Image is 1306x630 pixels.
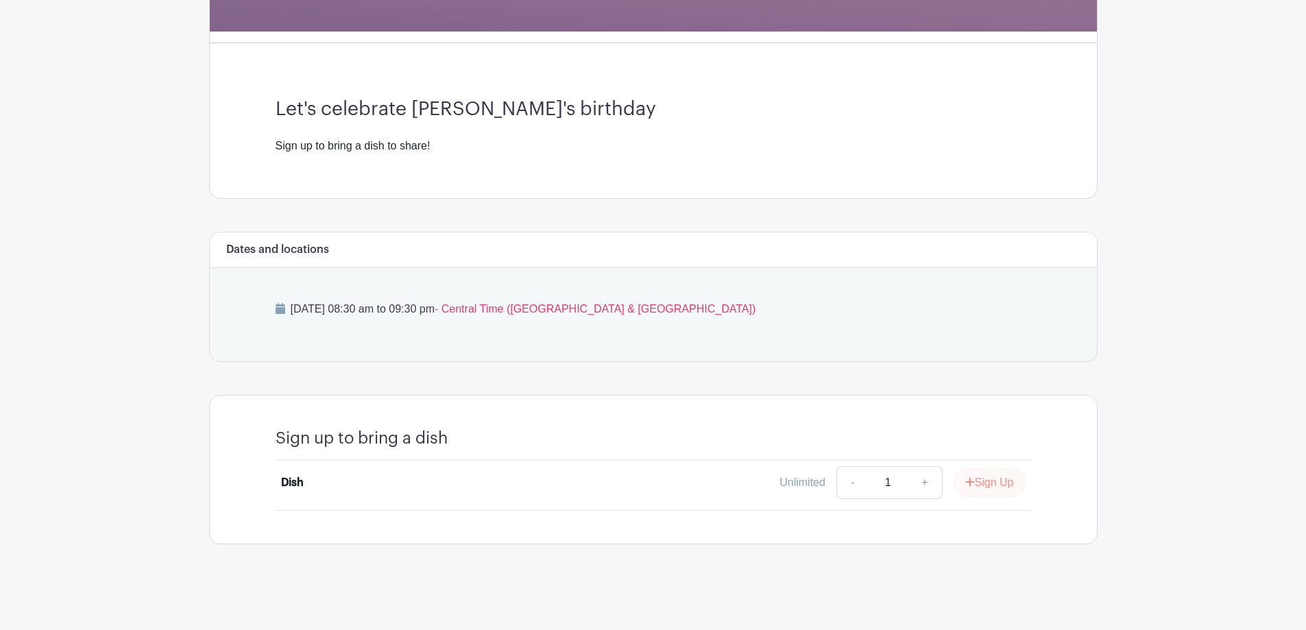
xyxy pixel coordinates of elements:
div: Unlimited [779,474,825,491]
a: - [836,466,868,499]
button: Sign Up [954,468,1026,497]
p: [DATE] 08:30 am to 09:30 pm [276,301,1031,317]
span: - Central Time ([GEOGRAPHIC_DATA] & [GEOGRAPHIC_DATA]) [435,303,755,315]
h3: Let's celebrate [PERSON_NAME]'s birthday [276,98,1031,121]
a: + [908,466,942,499]
h6: Dates and locations [226,243,329,256]
h4: Sign up to bring a dish [276,428,448,448]
div: Dish [281,474,304,491]
div: Sign up to bring a dish to share! [276,138,1031,154]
